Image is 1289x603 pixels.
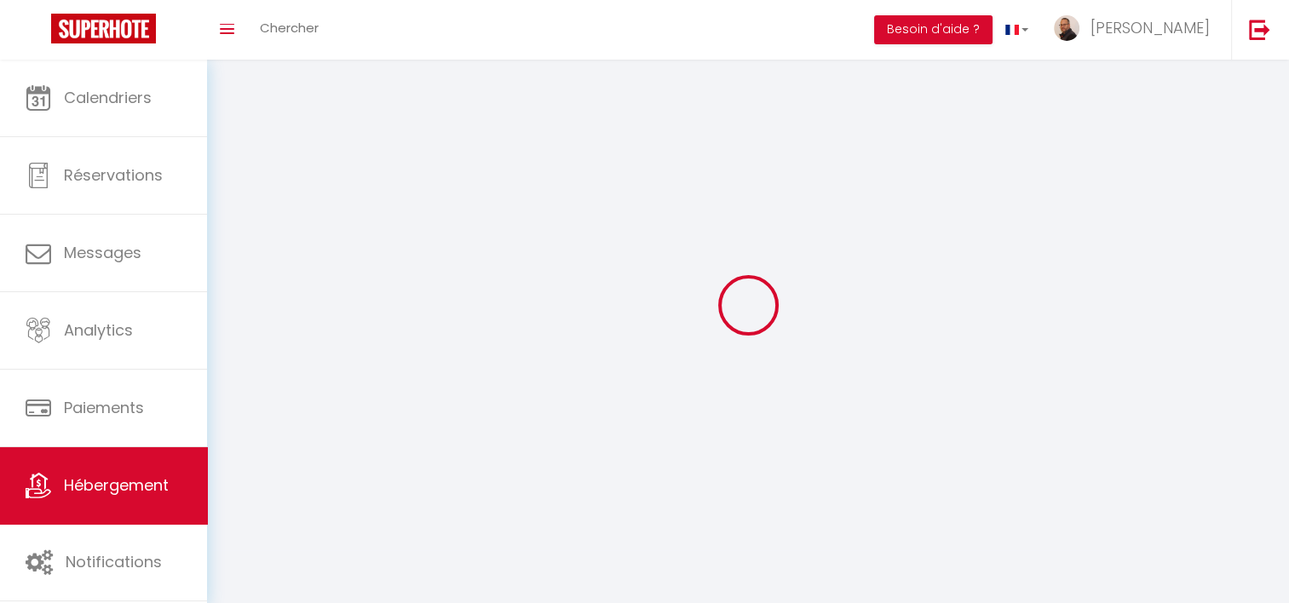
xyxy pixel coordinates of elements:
span: [PERSON_NAME] [1090,17,1210,38]
span: Notifications [66,551,162,572]
button: Besoin d'aide ? [874,15,993,44]
img: logout [1249,19,1270,40]
span: Hébergement [64,474,169,496]
span: Réservations [64,164,163,186]
span: Chercher [260,19,319,37]
span: Analytics [64,319,133,341]
button: Ouvrir le widget de chat LiveChat [14,7,65,58]
span: Paiements [64,397,144,418]
img: ... [1054,15,1079,41]
img: Super Booking [51,14,156,43]
span: Messages [64,242,141,263]
span: Calendriers [64,87,152,108]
